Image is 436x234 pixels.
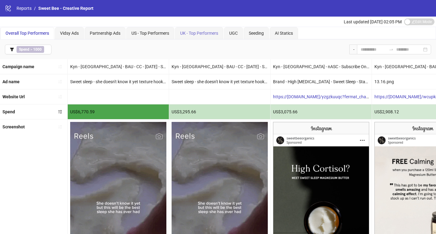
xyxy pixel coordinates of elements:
div: Sweet sleep - she doesn't know it yet texture hook - 9:16 reel.MOV [169,74,270,89]
a: Reports [15,5,33,12]
span: Vidsy Ads [60,31,79,36]
span: AI Statics [275,31,293,36]
div: Brand - High [MEDICAL_DATA] - Sweet Sleep - Static - Fermat [271,74,372,89]
span: swap-right [389,47,394,52]
div: Kyn - [GEOGRAPHIC_DATA] - BAU - CC - [DATE] - Sweet Sleep Magnesium Butter - Standard Campaign [169,59,270,74]
span: sort-ascending [58,125,62,129]
span: sort-descending [58,110,62,114]
span: US - Top Performers [131,31,169,36]
span: to [389,47,394,52]
span: > [17,46,44,53]
span: Last updated [DATE] 02:05 PM [344,19,402,24]
span: UGC [229,31,238,36]
button: Spend > 1000 [5,45,51,54]
b: Spend [2,109,15,114]
span: UK - Top Performers [180,31,218,36]
span: Seeding [249,31,264,36]
div: US$3,295.66 [169,104,270,119]
span: sort-ascending [58,95,62,99]
b: Screenshot [2,124,25,129]
li: / [34,5,36,12]
div: - [349,45,357,54]
span: filter [10,47,14,52]
div: Sweet sleep - she doesn't know it yet texture hook - 9:16 reel.MOV [68,74,169,89]
span: sort-ascending [58,64,62,69]
div: Kyn - [GEOGRAPHIC_DATA] - BAU - CC - [DATE] - Sweet Sleep Magnesium Butter - Standard Campaign [68,59,169,74]
span: Partnership Ads [90,31,120,36]
b: Ad name [2,79,20,84]
span: Sweet Bee - Creative Report [38,6,93,11]
b: Campaign name [2,64,34,69]
b: 1000 [33,47,42,52]
span: sort-ascending [58,80,62,84]
span: Overall Top Performers [6,31,49,36]
div: US$6,770.59 [68,104,169,119]
b: Spend [19,47,29,52]
b: Website Url [2,94,25,99]
div: Kyn - [GEOGRAPHIC_DATA] - nASC - Subscribe Only - Sweet Sleep [271,59,372,74]
div: US$3,075.66 [271,104,372,119]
